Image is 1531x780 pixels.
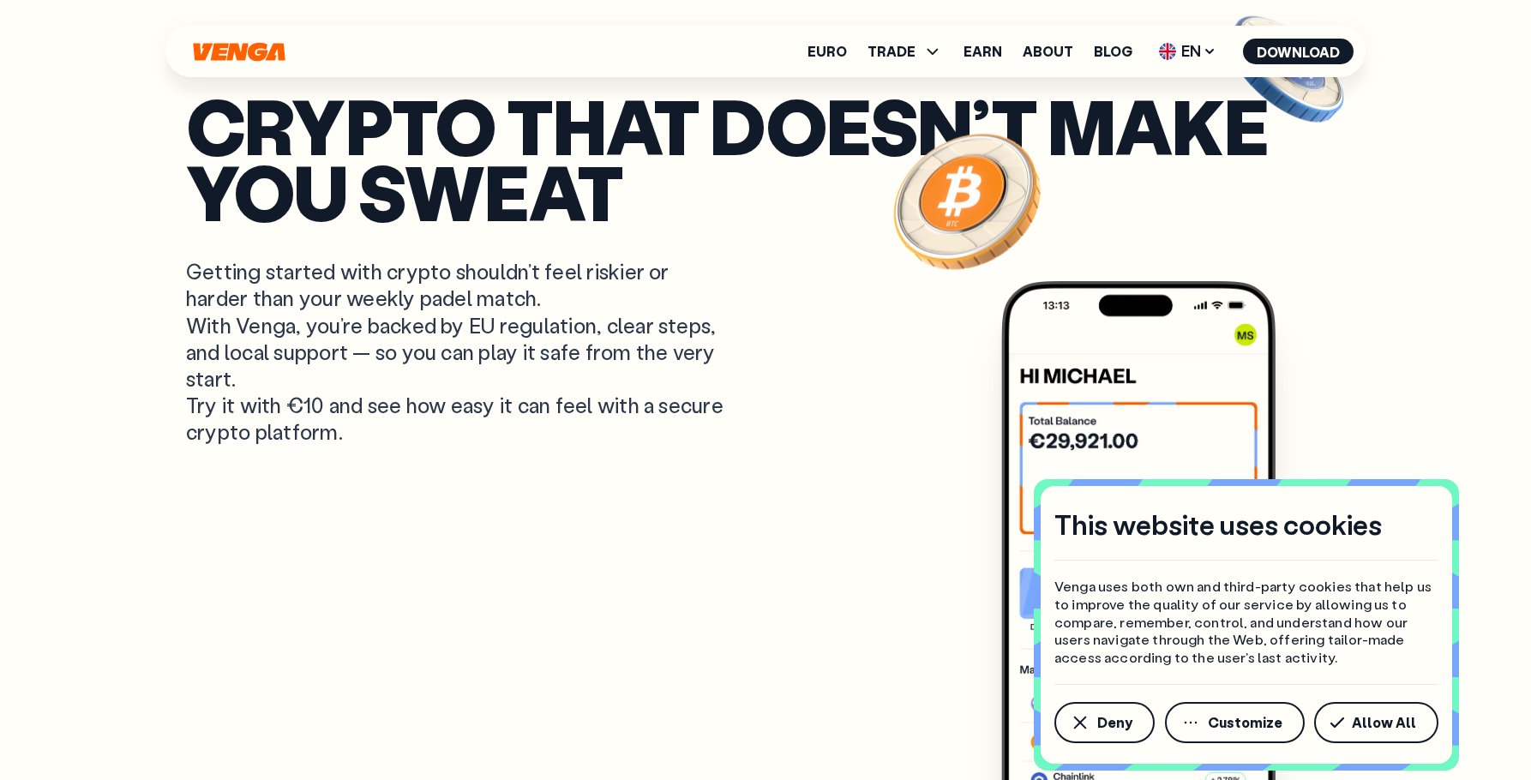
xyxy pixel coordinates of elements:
[1054,507,1382,543] h4: This website uses cookies
[1094,45,1132,58] a: Blog
[868,45,916,58] span: TRADE
[1314,702,1438,743] button: Allow All
[1224,8,1348,131] img: USDC coin
[964,45,1002,58] a: Earn
[1097,716,1132,729] span: Deny
[890,123,1044,278] img: Bitcoin
[1159,43,1176,60] img: flag-uk
[186,258,728,445] p: Getting started with crypto shouldn’t feel riskier or harder than your weekly padel match. With V...
[1243,39,1354,64] button: Download
[186,93,1345,224] p: Crypto that doesn’t make you sweat
[1153,38,1222,65] span: EN
[1165,702,1305,743] button: Customize
[191,42,287,62] svg: Home
[868,41,943,62] span: TRADE
[1054,702,1155,743] button: Deny
[1054,578,1438,667] p: Venga uses both own and third-party cookies that help us to improve the quality of our service by...
[808,45,847,58] a: Euro
[1208,716,1282,729] span: Customize
[1352,716,1416,729] span: Allow All
[1023,45,1073,58] a: About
